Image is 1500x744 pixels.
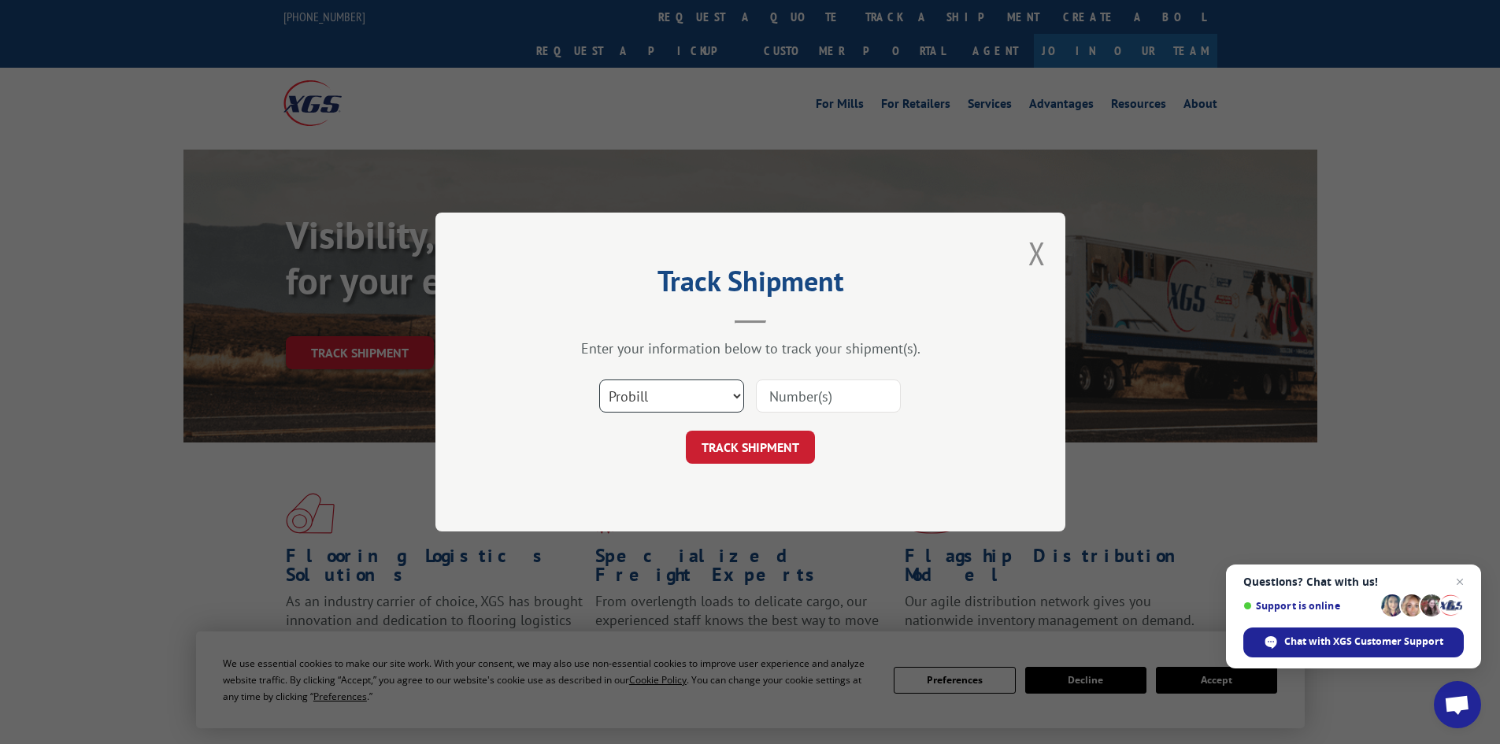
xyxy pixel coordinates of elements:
[1243,576,1464,588] span: Questions? Chat with us!
[756,379,901,413] input: Number(s)
[514,339,987,357] div: Enter your information below to track your shipment(s).
[1434,681,1481,728] div: Open chat
[1243,627,1464,657] div: Chat with XGS Customer Support
[686,431,815,464] button: TRACK SHIPMENT
[1243,600,1376,612] span: Support is online
[1284,635,1443,649] span: Chat with XGS Customer Support
[514,270,987,300] h2: Track Shipment
[1450,572,1469,591] span: Close chat
[1028,232,1046,274] button: Close modal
